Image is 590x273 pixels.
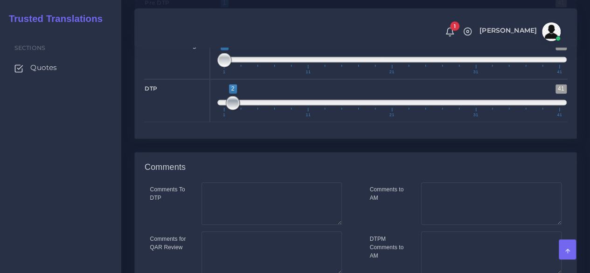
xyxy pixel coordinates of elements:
a: 1 [442,27,458,37]
span: 41 [555,70,563,74]
span: 41 [555,113,563,117]
span: 31 [472,113,479,117]
img: avatar [542,22,561,41]
span: 1 [450,21,459,31]
span: Sections [14,44,45,51]
span: 31 [472,70,479,74]
label: Comments to AM [370,185,407,202]
strong: DTP [145,85,158,92]
a: [PERSON_NAME]avatar [475,22,564,41]
span: 1 [222,113,227,117]
span: [PERSON_NAME] [479,27,537,34]
label: Comments for QAR Review [150,235,187,252]
a: Trusted Translations [2,11,103,27]
span: 21 [388,113,396,117]
span: 11 [304,70,312,74]
span: 2 [229,84,237,93]
span: 21 [388,70,396,74]
a: Quotes [7,58,114,77]
span: Quotes [30,63,57,73]
h2: Trusted Translations [2,13,103,24]
span: 11 [304,113,312,117]
label: DTPM Comments to AM [370,235,407,260]
span: 41 [555,84,567,93]
label: Comments To DTP [150,185,187,202]
span: 1 [222,70,227,74]
h4: Comments [145,162,186,173]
